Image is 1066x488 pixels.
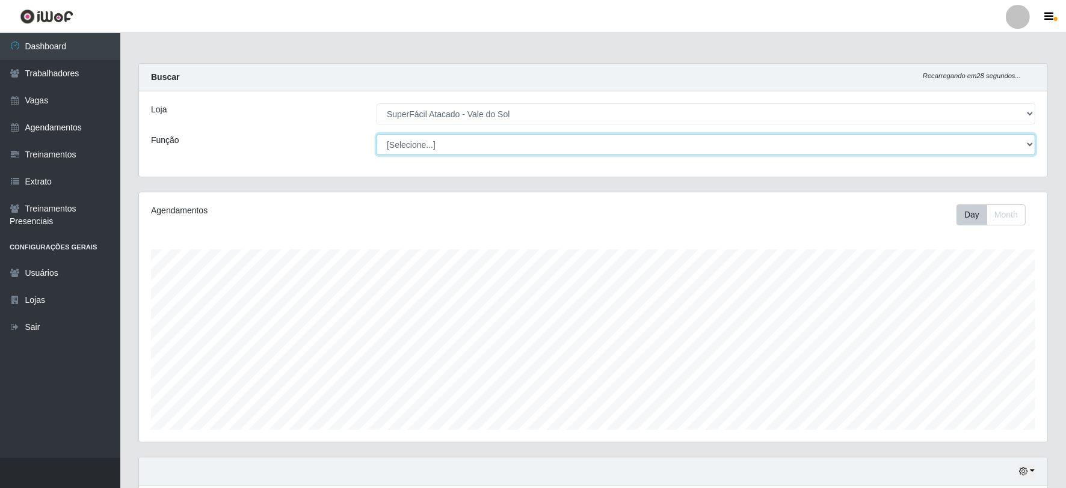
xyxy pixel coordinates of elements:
strong: Buscar [151,72,179,82]
div: First group [957,204,1026,225]
label: Função [151,134,179,147]
label: Loja [151,103,167,116]
i: Recarregando em 28 segundos... [923,72,1021,79]
button: Day [957,204,987,225]
div: Toolbar with button groups [957,204,1035,225]
div: Agendamentos [151,204,509,217]
button: Month [987,204,1026,225]
img: CoreUI Logo [20,9,73,24]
